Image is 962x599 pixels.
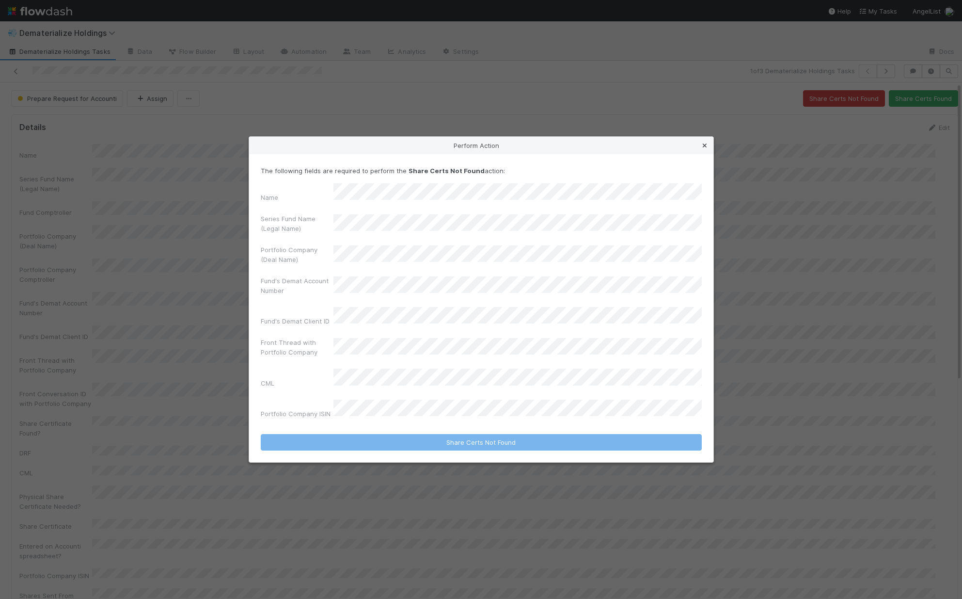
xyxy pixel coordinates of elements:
div: Perform Action [249,137,713,154]
label: Portfolio Company ISIN [261,409,331,419]
label: Front Thread with Portfolio Company [261,338,333,357]
label: Fund's Demat Client ID [261,316,330,326]
label: Portfolio Company (Deal Name) [261,245,333,264]
label: Series Fund Name (Legal Name) [261,214,333,233]
strong: Share Certs Not Found [409,167,485,175]
label: CML [261,378,274,388]
label: Fund's Demat Account Number [261,276,333,295]
p: The following fields are required to perform the action: [261,166,702,176]
label: Name [261,193,278,202]
button: Share Certs Not Found [261,434,702,451]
